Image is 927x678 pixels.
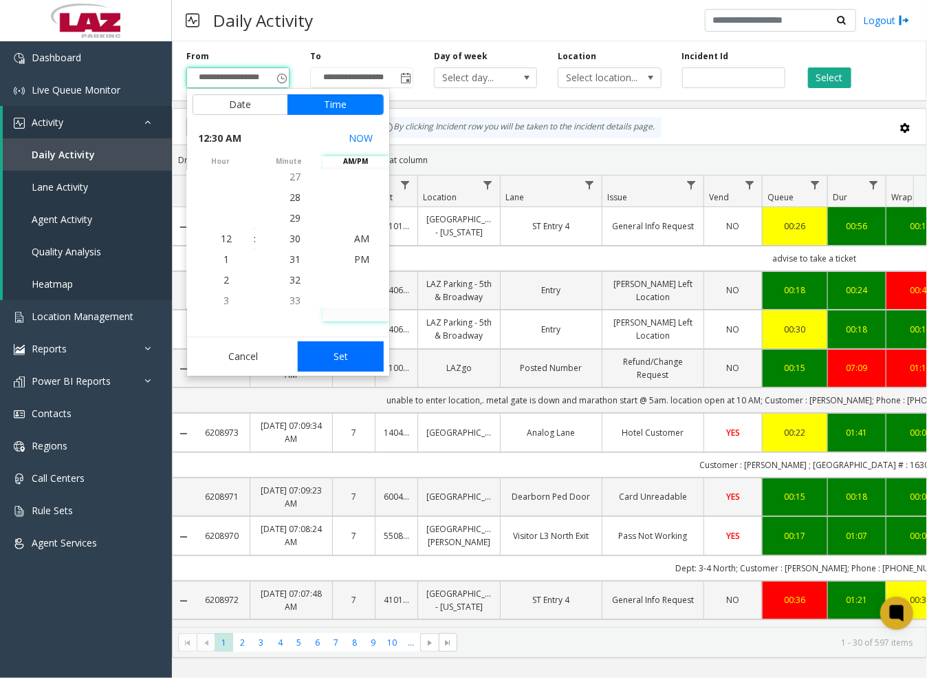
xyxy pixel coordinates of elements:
[223,294,229,307] span: 3
[14,85,25,96] img: 'icon'
[32,51,81,64] span: Dashboard
[341,490,367,503] a: 7
[254,232,256,246] div: :
[712,490,754,503] a: YES
[435,68,516,87] span: Select day...
[426,213,492,239] a: [GEOGRAPHIC_DATA] - [US_STATE]
[14,409,25,420] img: 'icon'
[14,344,25,355] img: 'icon'
[32,439,67,452] span: Regions
[343,126,378,151] button: Select now
[32,148,95,161] span: Daily Activity
[709,191,729,203] span: Vend
[836,361,877,374] a: 07:09
[187,156,254,167] span: hour
[899,13,910,28] img: logout
[384,284,409,297] a: 640601
[712,529,754,542] a: YES
[771,593,819,606] a: 00:36
[771,284,819,297] a: 00:18
[505,191,524,203] span: Lane
[14,506,25,517] img: 'icon'
[439,633,457,653] span: Go to the last page
[479,176,497,194] a: Location Filter Menu
[836,426,877,439] a: 01:41
[580,176,599,194] a: Lane Filter Menu
[32,245,101,258] span: Quality Analysis
[173,531,195,542] a: Collapse Details
[509,361,593,374] a: Posted Number
[341,529,367,542] a: 7
[287,94,384,115] button: Time tab
[611,529,695,542] a: Pass Not Working
[402,633,420,652] span: Page 11
[558,50,596,63] label: Location
[741,176,759,194] a: Vend Filter Menu
[466,637,913,648] kendo-pager-info: 1 - 30 of 597 items
[509,529,593,542] a: Visitor L3 North Exit
[290,232,301,245] span: 30
[193,94,288,115] button: Date tab
[836,284,877,297] a: 00:24
[308,633,327,652] span: Page 6
[298,341,384,372] button: Set
[290,191,301,204] span: 28
[396,176,415,194] a: Lot Filter Menu
[3,138,172,171] a: Daily Activity
[3,106,172,138] a: Activity
[14,474,25,485] img: 'icon'
[727,220,740,232] span: NO
[14,312,25,323] img: 'icon'
[252,633,271,652] span: Page 3
[836,220,877,233] a: 00:56
[771,490,819,503] a: 00:15
[327,633,345,652] span: Page 7
[771,426,819,439] a: 00:22
[14,118,25,129] img: 'icon'
[215,633,233,652] span: Page 1
[290,633,308,652] span: Page 5
[509,426,593,439] a: Analog Lane
[323,156,389,167] span: AM/PM
[424,637,435,648] span: Go to the next page
[771,529,819,542] div: 00:17
[420,633,439,653] span: Go to the next page
[384,490,409,503] a: 600405
[203,426,241,439] a: 6208973
[712,426,754,439] a: YES
[682,176,701,194] a: Issue Filter Menu
[426,277,492,304] a: LAZ Parking - 5th & Broadway
[384,593,409,606] a: 410122
[836,529,877,542] a: 01:07
[186,3,199,37] img: pageIcon
[611,593,695,606] a: General Info Request
[364,633,382,652] span: Page 9
[3,203,172,235] a: Agent Activity
[836,593,877,606] a: 01:21
[341,426,367,439] a: 7
[767,191,794,203] span: Queue
[771,220,819,233] a: 00:26
[3,268,172,300] a: Heatmap
[193,341,294,372] button: Cancel
[836,490,877,503] div: 00:18
[384,220,409,233] a: 410122
[727,362,740,374] span: NO
[712,323,754,336] a: NO
[203,529,241,542] a: 6208970
[727,284,740,296] span: NO
[203,593,241,606] a: 6208972
[32,342,67,355] span: Reports
[14,53,25,64] img: 'icon'
[558,68,640,87] span: Select location...
[3,171,172,203] a: Lane Activity
[345,633,364,652] span: Page 8
[806,176,825,194] a: Queue Filter Menu
[221,232,232,245] span: 12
